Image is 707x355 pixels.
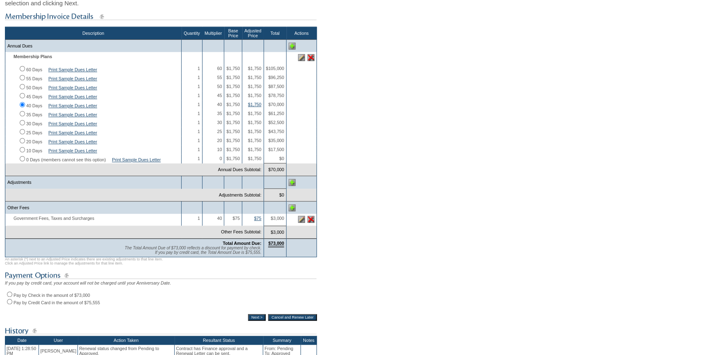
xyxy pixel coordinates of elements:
[248,102,261,107] a: $1,750
[26,130,42,135] label: 25 Days
[217,120,222,125] span: 30
[264,27,286,40] th: Total
[301,336,317,345] th: Notes
[226,120,240,125] span: $1,750
[248,93,261,98] span: $1,750
[5,11,316,22] img: subTtlMembershipInvoiceDetails.gif
[307,54,314,61] img: Delete this line item
[226,84,240,89] span: $1,750
[226,93,240,98] span: $1,750
[248,129,261,134] span: $1,750
[198,66,200,71] span: 1
[289,204,296,211] img: Add Other Fees line item
[268,102,284,107] span: $70,000
[289,43,296,50] img: Add Annual Dues line item
[217,216,222,221] span: 40
[248,156,261,161] span: $1,750
[26,94,42,99] label: 45 Days
[268,314,317,321] input: Cancel and Renew Later
[5,40,182,52] td: Annual Dues
[254,216,261,221] a: $75
[217,129,222,134] span: 25
[268,138,284,143] span: $35,000
[7,216,98,221] span: Government Fees, Taxes and Surcharges
[232,216,240,221] span: $75
[48,94,97,99] a: Print Sample Dues Letter
[298,216,305,223] img: Edit this line item
[226,138,240,143] span: $1,750
[198,138,200,143] span: 1
[268,147,284,152] span: $17,500
[5,257,163,265] span: An asterisk (*) next to an Adjusted Price indicates there are existing adjustments to that line i...
[26,85,42,90] label: 50 Days
[39,336,78,345] th: User
[5,280,171,285] span: If you pay by credit card, your account will not be charged until your Anniversary Date.
[268,84,284,89] span: $87,500
[286,27,317,40] th: Actions
[248,120,261,125] span: $1,750
[26,103,42,108] label: 40 Days
[5,336,39,345] th: Date
[5,176,182,189] td: Adjustments
[226,75,240,80] span: $1,750
[5,270,316,280] img: subTtlPaymentOptions.gif
[26,148,42,153] label: 10 Days
[48,67,97,72] a: Print Sample Dues Letter
[198,120,200,125] span: 1
[5,238,264,257] td: Total Amount Due:
[48,112,97,117] a: Print Sample Dues Letter
[248,75,261,80] span: $1,750
[248,138,261,143] span: $1,750
[48,85,97,90] a: Print Sample Dues Letter
[268,120,284,125] span: $52,500
[48,103,97,108] a: Print Sample Dues Letter
[112,157,161,162] a: Print Sample Dues Letter
[220,156,222,161] span: 0
[217,147,222,152] span: 10
[125,246,261,255] span: The Total Amount Due of $73,000 reflects a discount for payment by check. If you pay by credit ca...
[5,326,316,336] img: subTtlHistory.gif
[217,111,222,116] span: 35
[198,147,200,152] span: 1
[268,75,284,80] span: $96,250
[279,156,284,161] span: $0
[226,111,240,116] span: $1,750
[217,66,222,71] span: 60
[248,66,261,71] span: $1,750
[182,27,202,40] th: Quantity
[307,216,314,223] img: Delete this line item
[198,156,200,161] span: 1
[217,93,222,98] span: 45
[268,93,284,98] span: $78,750
[48,130,97,135] a: Print Sample Dues Letter
[226,147,240,152] span: $1,750
[48,121,97,126] a: Print Sample Dues Letter
[26,67,42,72] label: 60 Days
[78,336,175,345] th: Action Taken
[271,216,284,221] span: $3,000
[198,75,200,80] span: 1
[242,27,264,40] th: Adjusted Price
[198,93,200,98] span: 1
[198,216,200,221] span: 1
[14,300,100,305] label: Pay by Credit Card in the amount of $75,555
[14,293,90,298] label: Pay by Check in the amount of $73,000
[264,226,286,238] td: $3,000
[217,138,222,143] span: 20
[48,148,97,153] a: Print Sample Dues Letter
[175,336,263,345] th: Resultant Status
[248,147,261,152] span: $1,750
[224,27,242,40] th: Base Price
[289,179,296,186] img: Add Adjustments line item
[217,102,222,107] span: 40
[26,139,42,144] label: 20 Days
[298,54,305,61] img: Edit this line item
[5,201,182,214] td: Other Fees
[268,111,284,116] span: $61,250
[26,121,42,126] label: 30 Days
[226,66,240,71] span: $1,750
[48,139,97,144] a: Print Sample Dues Letter
[248,314,266,321] input: Next >
[264,163,286,176] td: $70,000
[268,241,284,247] span: $73,000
